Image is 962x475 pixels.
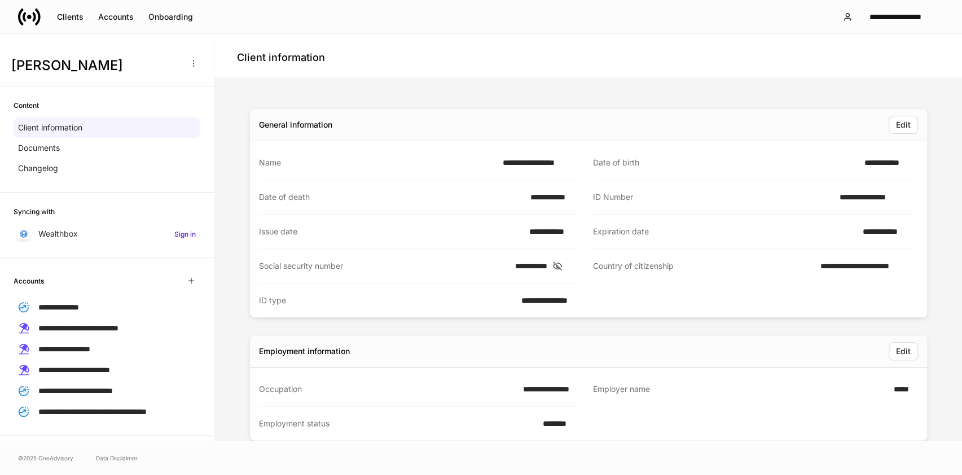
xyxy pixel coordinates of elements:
div: Date of death [259,191,524,203]
button: Onboarding [141,8,200,26]
div: Edit [896,346,911,357]
h6: Accounts [14,276,44,286]
button: Edit [889,116,918,134]
div: Expiration date [593,226,856,237]
p: Changelog [18,163,58,174]
div: Name [259,157,496,168]
div: Employment information [259,346,350,357]
a: Changelog [14,158,200,178]
div: Clients [57,11,84,23]
span: © 2025 OneAdvisory [18,454,73,463]
button: Edit [889,342,918,360]
h3: [PERSON_NAME] [11,56,180,75]
p: Client information [18,122,82,133]
div: Occupation [259,384,516,395]
h6: Content [14,100,39,111]
div: Employer name [593,384,888,395]
div: Country of citizenship [593,260,814,272]
div: Social security number [259,260,508,272]
div: Accounts [98,11,134,23]
a: WealthboxSign in [14,224,200,244]
div: ID Number [593,191,833,203]
p: Wealthbox [38,228,78,239]
div: Onboarding [148,11,193,23]
div: ID type [259,295,515,306]
button: Accounts [91,8,141,26]
h4: Client information [237,51,325,64]
p: Documents [18,142,60,154]
div: General information [259,119,332,130]
div: Edit [896,119,911,130]
a: Data Disclaimer [96,454,138,463]
div: Date of birth [593,157,858,168]
button: Clients [50,8,91,26]
div: Issue date [259,226,522,237]
a: Documents [14,138,200,158]
h6: Syncing with [14,206,55,217]
h6: Sign in [174,229,196,239]
div: Employment status [259,418,536,429]
a: Client information [14,117,200,138]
